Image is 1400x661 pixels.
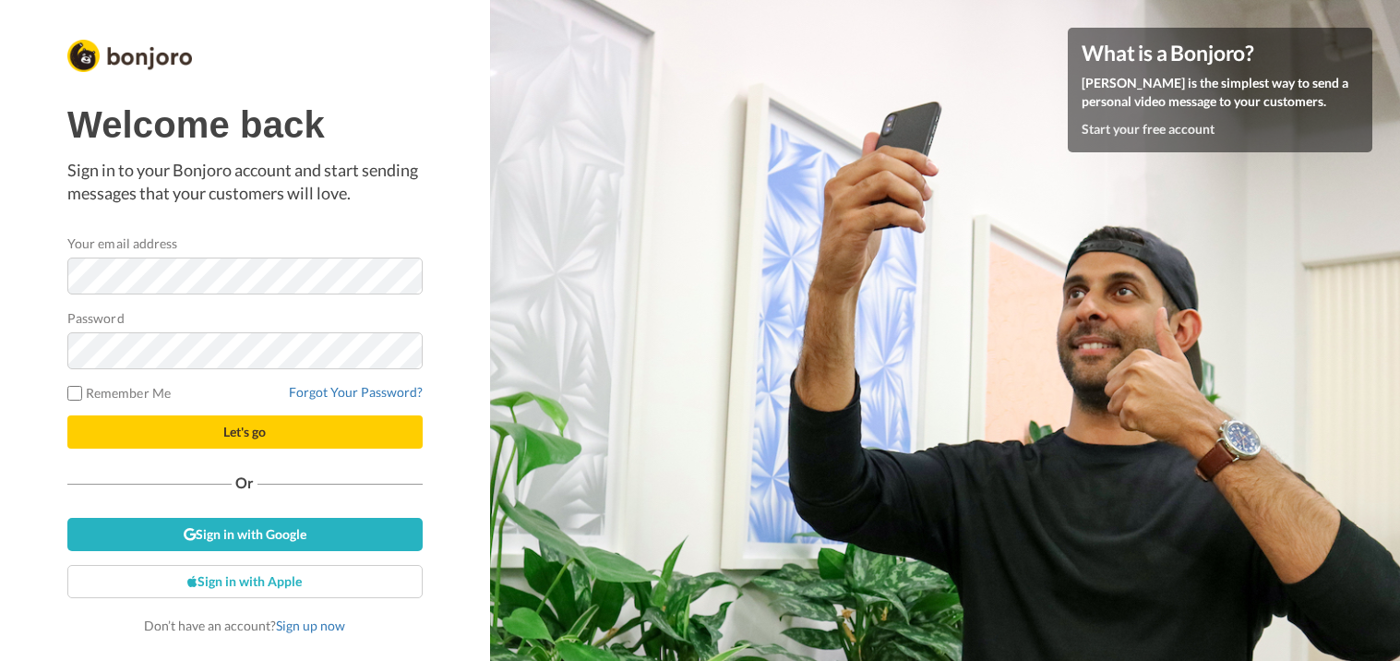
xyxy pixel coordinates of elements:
p: [PERSON_NAME] is the simplest way to send a personal video message to your customers. [1082,74,1358,111]
a: Sign in with Google [67,518,423,551]
a: Sign up now [276,618,345,633]
label: Your email address [67,234,177,253]
h4: What is a Bonjoro? [1082,42,1358,65]
span: Let's go [223,424,266,439]
a: Start your free account [1082,121,1215,137]
h1: Welcome back [67,104,423,145]
a: Sign in with Apple [67,565,423,598]
p: Sign in to your Bonjoro account and start sending messages that your customers will love. [67,159,423,206]
input: Remember Me [67,386,82,401]
span: Or [232,476,257,489]
span: Don’t have an account? [144,618,345,633]
button: Let's go [67,415,423,449]
label: Remember Me [67,383,171,403]
a: Forgot Your Password? [289,384,423,400]
label: Password [67,308,125,328]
